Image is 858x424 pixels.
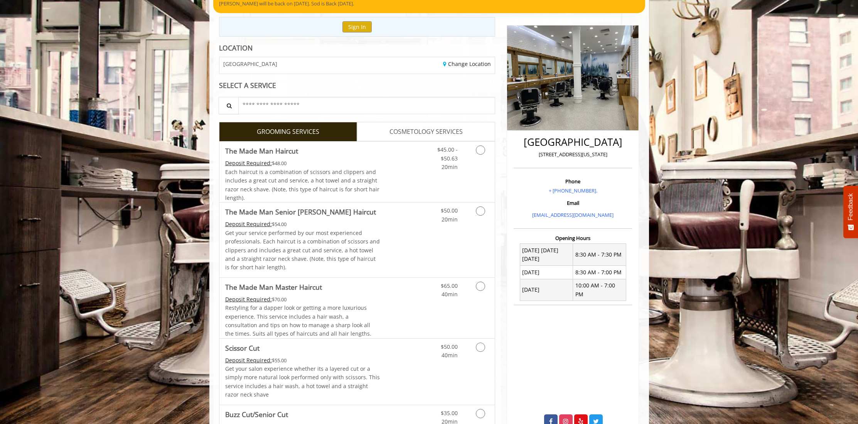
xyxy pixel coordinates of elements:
[442,291,458,298] span: 40min
[520,266,573,279] td: [DATE]
[516,137,630,148] h2: [GEOGRAPHIC_DATA]
[225,168,379,201] span: Each haircut is a combination of scissors and clippers and includes a great cut and service, a ho...
[573,279,626,301] td: 10:00 AM - 7:00 PM
[520,279,573,301] td: [DATE]
[225,220,272,228] span: This service needs some Advance to be paid before we block your appointment
[225,145,298,156] b: The Made Man Haircut
[443,60,491,68] a: Change Location
[225,296,272,303] span: This service needs some Advance to be paid before we block your appointment
[516,150,630,159] p: [STREET_ADDRESS][US_STATE]
[225,282,322,292] b: The Made Man Master Haircut
[225,409,288,420] b: Buzz Cut/Senior Cut
[223,61,277,67] span: [GEOGRAPHIC_DATA]
[843,186,858,238] button: Feedback - Show survey
[442,216,458,223] span: 20min
[225,356,380,365] div: $55.00
[225,159,272,167] span: This service needs some Advance to be paid before we block your appointment
[441,282,458,289] span: $65.00
[342,21,372,32] button: Sign In
[225,206,376,217] b: The Made Man Senior [PERSON_NAME] Haircut
[441,207,458,214] span: $50.00
[441,409,458,417] span: $35.00
[389,127,463,137] span: COSMETOLOGY SERVICES
[516,179,630,184] h3: Phone
[219,43,253,52] b: LOCATION
[225,356,272,364] span: This service needs some Advance to be paid before we block your appointment
[442,351,458,359] span: 40min
[520,244,573,266] td: [DATE] [DATE] [DATE]
[225,343,260,353] b: Scissor Cut
[442,163,458,171] span: 20min
[437,146,458,162] span: $45.00 - $50.63
[225,229,380,272] p: Get your service performed by our most experienced professionals. Each haircut is a combination o...
[549,187,597,194] a: + [PHONE_NUMBER].
[225,295,380,304] div: $70.00
[225,304,371,337] span: Restyling for a dapper look or getting a more luxurious experience. This service includes a hair ...
[225,365,380,399] p: Get your salon experience whether its a layered cut or a simply more natural look performed only ...
[225,220,380,228] div: $54.00
[532,211,614,218] a: [EMAIL_ADDRESS][DOMAIN_NAME]
[516,200,630,206] h3: Email
[514,235,632,241] h3: Opening Hours
[219,97,239,114] button: Service Search
[257,127,319,137] span: GROOMING SERVICES
[573,266,626,279] td: 8:30 AM - 7:00 PM
[847,193,854,220] span: Feedback
[441,343,458,350] span: $50.00
[573,244,626,266] td: 8:30 AM - 7:30 PM
[225,159,380,167] div: $48.00
[219,82,496,89] div: SELECT A SERVICE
